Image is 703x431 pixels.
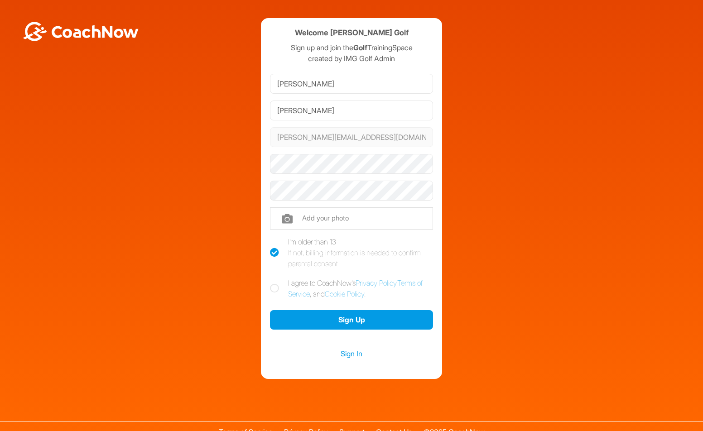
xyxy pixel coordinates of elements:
[270,127,433,147] input: Email
[325,289,364,298] a: Cookie Policy
[270,278,433,299] label: I agree to CoachNow's , , and .
[270,101,433,120] input: Last Name
[356,278,396,287] a: Privacy Policy
[270,74,433,94] input: First Name
[270,348,433,359] a: Sign In
[288,236,433,269] div: I'm older than 13
[288,278,423,298] a: Terms of Service
[22,22,140,41] img: BwLJSsUCoWCh5upNqxVrqldRgqLPVwmV24tXu5FoVAoFEpwwqQ3VIfuoInZCoVCoTD4vwADAC3ZFMkVEQFDAAAAAElFTkSuQmCC
[288,247,433,269] div: If not, billing information is needed to confirm parental consent.
[295,27,409,38] h4: Welcome [PERSON_NAME] Golf
[270,310,433,330] button: Sign Up
[270,53,433,64] p: created by IMG Golf Admin
[353,43,367,52] strong: Golf
[270,42,433,53] p: Sign up and join the TrainingSpace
